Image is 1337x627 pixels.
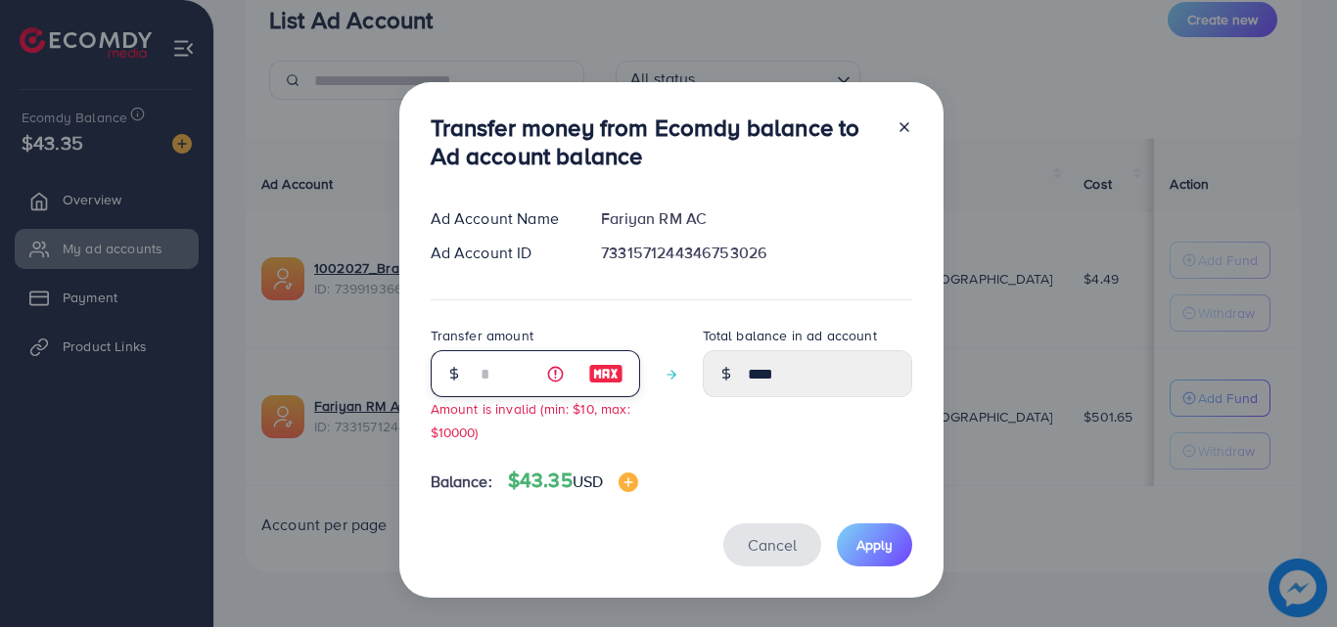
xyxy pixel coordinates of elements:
[431,399,630,440] small: Amount is invalid (min: $10, max: $10000)
[856,535,893,555] span: Apply
[585,207,927,230] div: Fariyan RM AC
[431,470,492,493] span: Balance:
[431,113,881,170] h3: Transfer money from Ecomdy balance to Ad account balance
[588,362,623,385] img: image
[703,326,877,345] label: Total balance in ad account
[723,523,821,565] button: Cancel
[748,534,797,556] span: Cancel
[431,326,533,345] label: Transfer amount
[585,242,927,264] div: 7331571244346753026
[415,242,586,264] div: Ad Account ID
[508,469,638,493] h4: $43.35
[415,207,586,230] div: Ad Account Name
[619,472,638,492] img: image
[837,523,912,565] button: Apply
[573,470,603,492] span: USD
